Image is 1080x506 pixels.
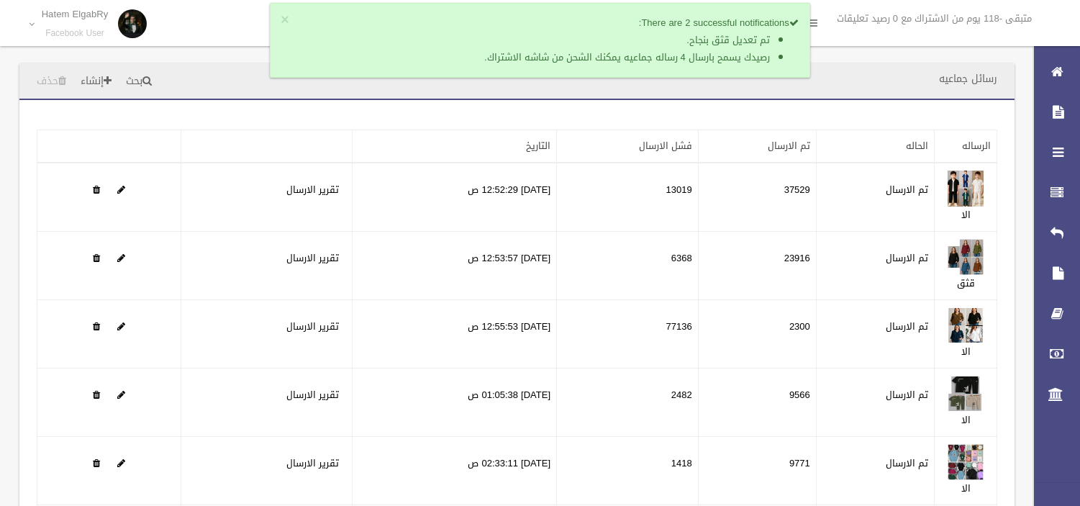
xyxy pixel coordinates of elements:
button: × [281,13,289,27]
li: رصيدك يسمح بارسال 4 رساله جماعيه يمكنك الشحن من شاشه الاشتراك. [307,49,770,66]
a: قثق [957,274,975,292]
img: 638910752364816942.jpg [948,171,984,207]
label: تم الارسال [886,250,928,267]
small: Facebook User [42,28,109,39]
td: [DATE] 01:05:38 ص [352,369,556,437]
th: الرساله [935,130,997,163]
a: Edit [948,181,984,199]
td: [DATE] 12:52:29 ص [352,163,556,232]
a: تقرير الارسال [286,181,339,199]
img: 638910812413601407.jpeg [948,444,984,480]
img: 638910754294190600.jpg [948,307,984,343]
a: الا [961,206,971,224]
a: Edit [948,249,984,267]
th: الحاله [816,130,934,163]
a: تقرير الارسال [286,317,339,335]
td: 2300 [698,300,816,369]
td: 2482 [557,369,699,437]
td: [DATE] 02:33:11 ص [352,437,556,505]
strong: There are 2 successful notifications: [639,14,799,32]
a: الا [961,411,971,429]
td: 13019 [557,163,699,232]
a: تم الارسال [768,137,810,155]
td: 9771 [698,437,816,505]
a: تقرير الارسال [286,386,339,404]
a: الا [961,343,971,361]
label: تم الارسال [886,318,928,335]
a: Edit [948,386,984,404]
a: تقرير الارسال [286,249,339,267]
a: تقرير الارسال [286,454,339,472]
td: 23916 [698,232,816,300]
header: رسائل جماعيه [922,65,1015,93]
a: فشل الارسال [639,137,692,155]
td: 77136 [557,300,699,369]
a: Edit [117,317,125,335]
label: تم الارسال [886,455,928,472]
a: Edit [117,386,125,404]
td: 9566 [698,369,816,437]
li: تم تعديل قثق بنجاح. [307,32,770,49]
td: 37529 [698,163,816,232]
td: 1418 [557,437,699,505]
a: Edit [117,454,125,472]
p: Hatem ElgabRy [42,9,109,19]
a: Edit [948,454,984,472]
a: التاريخ [526,137,550,155]
td: [DATE] 12:53:57 ص [352,232,556,300]
img: 638910753509971848.jpg [948,239,984,275]
a: Edit [117,249,125,267]
a: الا [961,479,971,497]
td: [DATE] 12:55:53 ص [352,300,556,369]
a: Edit [948,317,984,335]
label: تم الارسال [886,181,928,199]
a: Edit [117,181,125,199]
a: إنشاء [75,68,117,95]
label: تم الارسال [886,387,928,404]
img: 638910759934703804.jpg [948,376,984,412]
td: 6368 [557,232,699,300]
a: بحث [120,68,158,95]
